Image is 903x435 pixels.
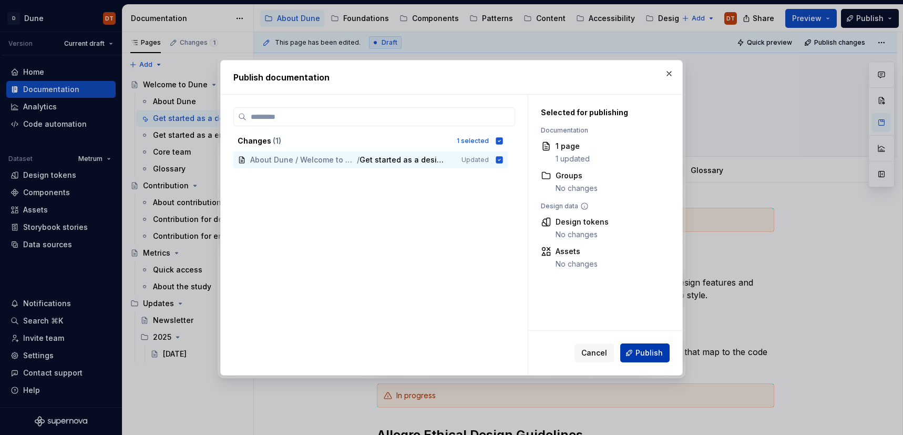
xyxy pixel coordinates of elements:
[635,348,663,358] span: Publish
[556,170,598,181] div: Groups
[556,183,598,194] div: No changes
[556,141,590,151] div: 1 page
[360,155,447,165] span: Get started as a designer
[541,202,664,210] div: Design data
[250,155,357,165] span: About Dune / Welcome to Dune
[556,154,590,164] div: 1 updated
[556,259,598,269] div: No changes
[357,155,360,165] span: /
[233,71,670,84] h2: Publish documentation
[541,107,664,118] div: Selected for publishing
[581,348,607,358] span: Cancel
[574,343,614,362] button: Cancel
[238,136,450,146] div: Changes
[620,343,670,362] button: Publish
[273,136,281,145] span: ( 1 )
[556,229,609,240] div: No changes
[541,126,664,135] div: Documentation
[556,246,598,257] div: Assets
[457,137,489,145] div: 1 selected
[556,217,609,227] div: Design tokens
[461,156,489,164] span: Updated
